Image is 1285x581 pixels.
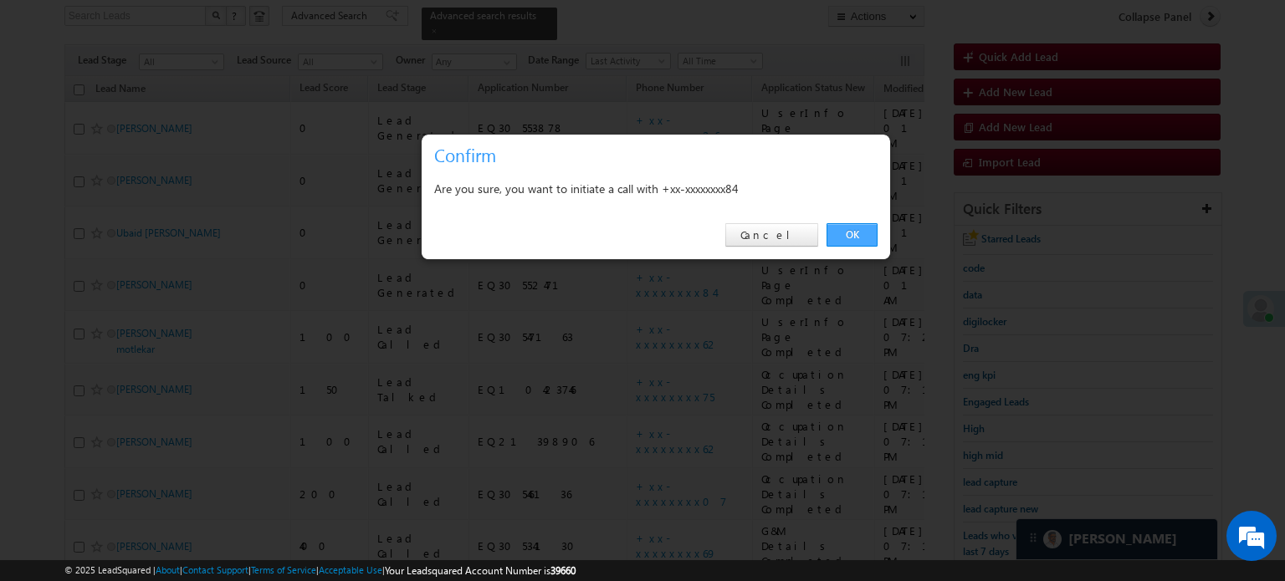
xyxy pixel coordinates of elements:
[182,564,248,575] a: Contact Support
[64,563,576,578] span: © 2025 LeadSquared | | | | |
[434,140,884,170] h3: Confirm
[319,564,382,575] a: Acceptable Use
[385,564,576,577] span: Your Leadsquared Account Number is
[251,564,316,575] a: Terms of Service
[87,88,281,110] div: Chat with us now
[725,223,818,247] a: Cancel
[827,223,878,247] a: OK
[550,564,576,577] span: 39660
[274,8,315,48] div: Minimize live chat window
[28,88,70,110] img: d_60004797649_company_0_60004797649
[22,155,305,441] textarea: Type your message and hit 'Enter'
[434,178,878,199] div: Are you sure, you want to initiate a call with +xx-xxxxxxxx84
[228,455,304,477] em: Start Chat
[156,564,180,575] a: About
